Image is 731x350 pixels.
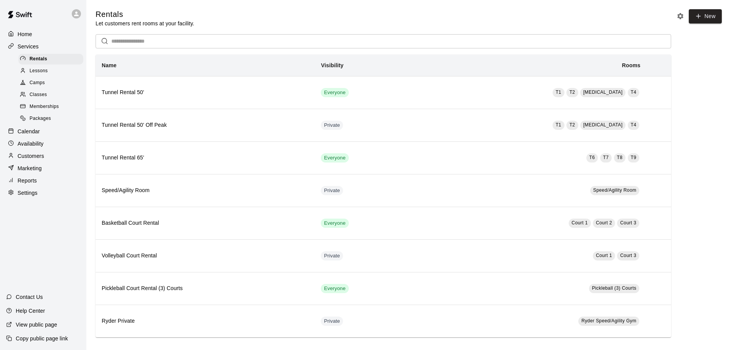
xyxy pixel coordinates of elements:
[18,90,83,100] div: Classes
[30,55,47,63] span: Rentals
[18,152,44,160] p: Customers
[321,220,348,227] span: Everyone
[102,186,309,195] h6: Speed/Agility Room
[572,220,588,226] span: Court 1
[620,253,636,258] span: Court 3
[18,164,42,172] p: Marketing
[321,154,348,162] span: Everyone
[620,220,636,226] span: Court 3
[18,101,83,112] div: Memberships
[556,90,561,95] span: T1
[569,90,575,95] span: T2
[321,88,348,97] div: This service is visible to all of your customers
[102,62,117,68] b: Name
[16,293,43,301] p: Contact Us
[583,90,623,95] span: [MEDICAL_DATA]
[321,284,348,293] div: This service is visible to all of your customers
[321,62,343,68] b: Visibility
[30,103,59,111] span: Memberships
[30,79,45,87] span: Camps
[321,285,348,292] span: Everyone
[18,140,44,148] p: Availability
[18,177,37,184] p: Reports
[321,187,343,194] span: Private
[617,155,623,160] span: T8
[596,220,612,226] span: Court 2
[18,53,86,65] a: Rentals
[102,252,309,260] h6: Volleyball Court Rental
[6,41,80,52] a: Services
[321,121,343,130] div: This service is hidden, and can only be accessed via a direct link
[603,155,609,160] span: T7
[321,251,343,260] div: This service is hidden, and can only be accessed via a direct link
[321,219,348,228] div: This service is visible to all of your customers
[589,155,595,160] span: T6
[18,101,86,113] a: Memberships
[583,122,623,128] span: [MEDICAL_DATA]
[102,284,309,293] h6: Pickleball Court Rental (3) Courts
[96,55,671,337] table: simple table
[18,66,83,76] div: Lessons
[569,122,575,128] span: T2
[18,78,83,88] div: Camps
[102,317,309,325] h6: Ryder Private
[596,253,612,258] span: Court 1
[18,54,83,65] div: Rentals
[321,89,348,96] span: Everyone
[321,122,343,129] span: Private
[321,186,343,195] div: This service is hidden, and can only be accessed via a direct link
[16,307,45,315] p: Help Center
[321,252,343,260] span: Private
[18,89,86,101] a: Classes
[321,318,343,325] span: Private
[581,318,636,323] span: Ryder Speed/Agility Gym
[631,90,637,95] span: T4
[16,335,68,342] p: Copy public page link
[18,189,38,197] p: Settings
[30,91,47,99] span: Classes
[622,62,640,68] b: Rooms
[6,28,80,40] a: Home
[102,121,309,129] h6: Tunnel Rental 50' Off Peak
[6,138,80,149] a: Availability
[18,113,83,124] div: Packages
[16,321,57,328] p: View public page
[556,122,561,128] span: T1
[6,150,80,162] a: Customers
[18,113,86,125] a: Packages
[102,154,309,162] h6: Tunnel Rental 65'
[593,187,637,193] span: Speed/Agility Room
[96,9,194,20] h5: Rentals
[30,67,48,75] span: Lessons
[631,122,637,128] span: T4
[321,317,343,326] div: This service is hidden, and can only be accessed via a direct link
[18,128,40,135] p: Calendar
[102,88,309,97] h6: Tunnel Rental 50'
[96,20,194,27] p: Let customers rent rooms at your facility.
[631,155,637,160] span: T9
[689,9,722,23] a: New
[18,65,86,77] a: Lessons
[6,126,80,137] a: Calendar
[102,219,309,227] h6: Basketball Court Rental
[6,187,80,199] a: Settings
[30,115,51,123] span: Packages
[6,175,80,186] a: Reports
[675,10,686,22] button: Rental settings
[6,163,80,174] a: Marketing
[18,43,39,50] p: Services
[18,77,86,89] a: Camps
[18,30,32,38] p: Home
[321,153,348,163] div: This service is visible to all of your customers
[592,285,637,291] span: Pickleball (3) Courts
